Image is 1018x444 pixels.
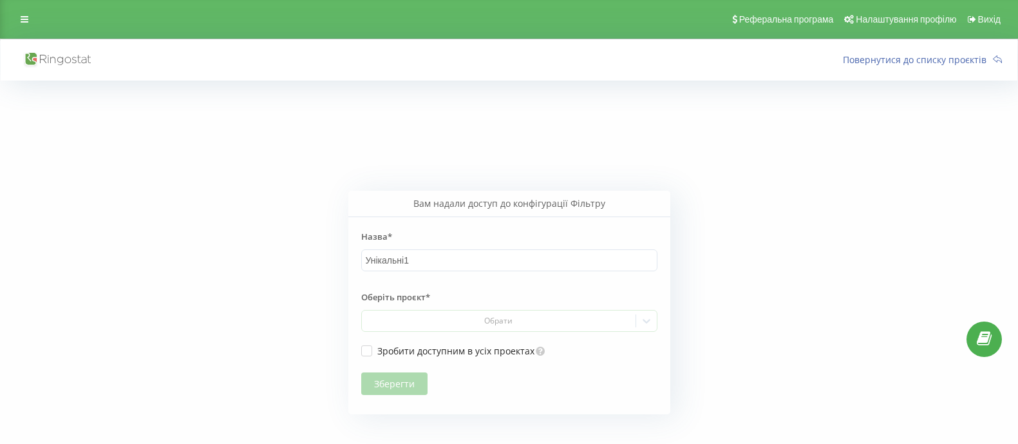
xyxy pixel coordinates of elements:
[843,53,1008,66] a: Повернутися до списку проєктів
[348,191,670,217] div: Вам надали доступ до конфігурації Фільтру
[361,224,657,249] label: Назва*
[534,345,545,354] i: Копію буде створено для вас у кожному проєкті, до Журналу дзвінків 2.0 якого ви маєте доступ
[856,14,956,24] span: Налаштування профілю
[361,249,657,271] input: Введіть назву
[361,345,535,356] label: Зробити доступним в усіх проектах
[739,14,834,24] span: Реферальна програма
[843,53,993,66] span: Повернутися до списку проєктів
[366,316,630,326] div: Обрати
[361,284,657,310] label: Оберіть проєкт*
[978,14,1001,24] span: Вихід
